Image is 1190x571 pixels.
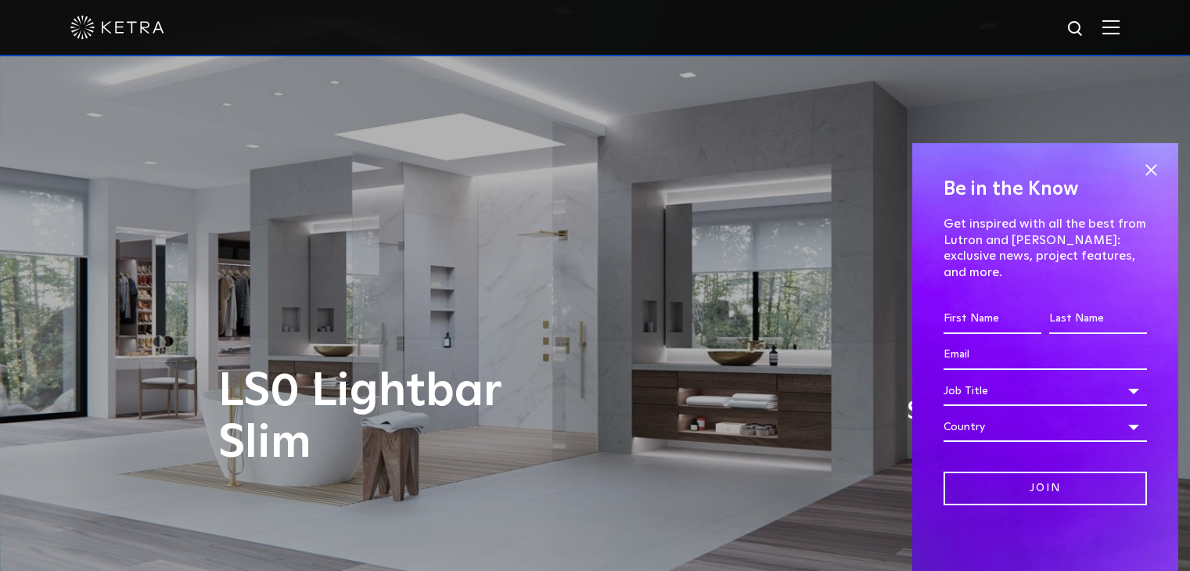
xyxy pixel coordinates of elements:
[1066,20,1086,39] img: search icon
[1049,304,1147,334] input: Last Name
[1102,20,1120,34] img: Hamburger%20Nav.svg
[944,472,1147,505] input: Join
[944,340,1147,370] input: Email
[944,376,1147,406] div: Job Title
[944,412,1147,442] div: Country
[944,304,1041,334] input: First Name
[944,174,1147,204] h4: Be in the Know
[907,400,971,461] a: Specs
[944,216,1147,281] p: Get inspired with all the best from Lutron and [PERSON_NAME]: exclusive news, project features, a...
[70,16,164,39] img: ketra-logo-2019-white
[907,400,971,423] span: Specs
[218,366,660,469] h1: LS0 Lightbar Slim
